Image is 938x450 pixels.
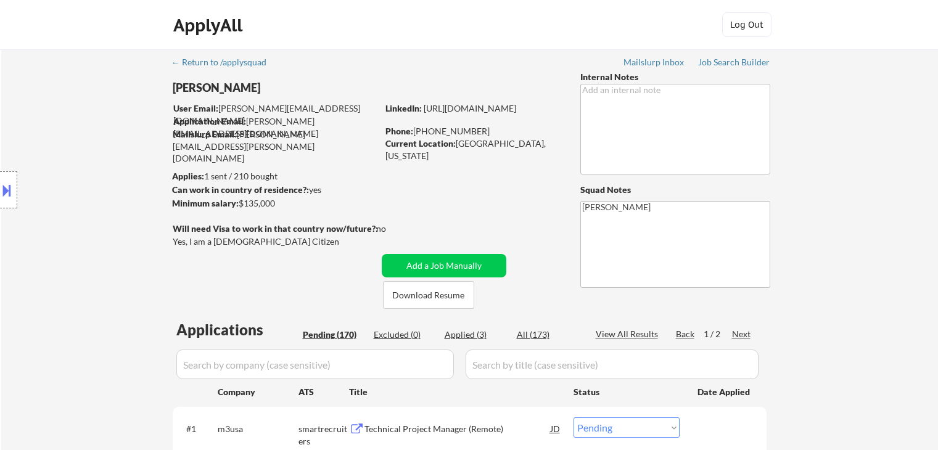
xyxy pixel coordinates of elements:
div: JD [549,417,562,440]
div: 1 sent / 210 bought [172,170,377,182]
div: Date Applied [697,386,752,398]
strong: Will need Visa to work in that country now/future?: [173,223,378,234]
div: [PERSON_NAME][EMAIL_ADDRESS][DOMAIN_NAME] [173,115,377,139]
a: ← Return to /applysquad [171,57,278,70]
strong: LinkedIn: [385,103,422,113]
div: Back [676,328,696,340]
strong: Phone: [385,126,413,136]
button: Log Out [722,12,771,37]
div: Pending (170) [303,329,364,341]
div: [PERSON_NAME][EMAIL_ADDRESS][DOMAIN_NAME] [173,102,377,126]
button: Download Resume [383,281,474,309]
div: 1 / 2 [704,328,732,340]
div: Title [349,386,562,398]
div: Applications [176,322,298,337]
div: [PERSON_NAME] [173,80,426,96]
a: [URL][DOMAIN_NAME] [424,103,516,113]
div: $135,000 [172,197,377,210]
a: Mailslurp Inbox [623,57,685,70]
div: [PERSON_NAME][EMAIL_ADDRESS][PERSON_NAME][DOMAIN_NAME] [173,128,377,165]
div: ATS [298,386,349,398]
div: Company [218,386,298,398]
div: All (173) [517,329,578,341]
strong: Can work in country of residence?: [172,184,309,195]
input: Search by company (case sensitive) [176,350,454,379]
div: Internal Notes [580,71,770,83]
div: [GEOGRAPHIC_DATA], [US_STATE] [385,137,560,162]
div: View All Results [596,328,662,340]
div: [PHONE_NUMBER] [385,125,560,137]
div: Yes, I am a [DEMOGRAPHIC_DATA] Citizen [173,235,381,248]
div: Applied (3) [445,329,506,341]
div: yes [172,184,374,196]
div: ApplyAll [173,15,246,36]
div: #1 [186,423,208,435]
a: Job Search Builder [698,57,770,70]
div: Status [574,380,680,403]
div: Technical Project Manager (Remote) [364,423,551,435]
div: m3usa [218,423,298,435]
button: Add a Job Manually [382,254,506,277]
div: Excluded (0) [374,329,435,341]
div: smartrecruiters [298,423,349,447]
div: Squad Notes [580,184,770,196]
div: Mailslurp Inbox [623,58,685,67]
div: ← Return to /applysquad [171,58,278,67]
input: Search by title (case sensitive) [466,350,759,379]
div: Job Search Builder [698,58,770,67]
strong: Current Location: [385,138,456,149]
div: Next [732,328,752,340]
div: no [376,223,411,235]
